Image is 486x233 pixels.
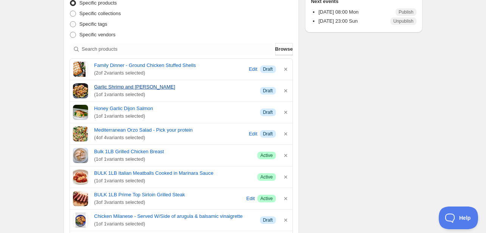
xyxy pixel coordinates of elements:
[94,62,246,69] a: Family Dinner - Ground Chicken Stuffed Shells
[245,193,256,205] button: Edit
[73,213,88,228] img: Chicken Milanese - Served W/Side of arugula & GF Citrus Vinaigrette - Fresh 'N Tasty - Naples Mea...
[73,169,88,185] img: BULK 1LB Italian Meatballs Cooked in Marinara Sauce - NEW Recipe - Fresh 'N Tasty - Naples Meal Prep
[94,177,251,185] span: ( 1 of 1 variants selected)
[399,9,413,15] span: Publish
[73,62,88,77] img: Family Dinner - Ground Chicken Stuffed Shells - Fresh 'N Tasty - Naples Meal Prep
[94,199,244,206] span: ( 3 of 3 variants selected)
[249,130,257,138] span: Edit
[263,217,273,223] span: Draft
[260,174,273,180] span: Active
[94,134,246,141] span: ( 4 of 4 variants selected)
[248,128,258,140] button: Edit
[94,126,246,134] a: Mediterranean Orzo Salad - Pick your protein
[439,207,478,229] iframe: Toggle Customer Support
[260,196,273,202] span: Active
[94,148,251,155] a: Bulk 1LB Grilled Chicken Breast
[263,131,273,137] span: Draft
[94,155,251,163] span: ( 1 of 1 variants selected)
[249,65,257,73] span: Edit
[319,17,358,25] p: [DATE] 23:00 Sun
[82,43,274,55] input: Search products
[263,109,273,115] span: Draft
[260,152,273,158] span: Active
[73,148,88,163] img: Bulk Grilled Chicken Breast - Fresh 'N Tasty - Naples Meal Prep
[94,169,251,177] a: BULK 1LB Italian Meatballs Cooked in Marinara Sauce
[94,69,246,77] span: ( 2 of 2 variants selected)
[94,112,254,120] span: ( 1 of 1 variants selected)
[94,83,254,91] a: Garlic Shrimp and [PERSON_NAME]
[275,43,293,55] button: Browse
[73,191,88,206] img: BULK Grilled Top Sirloin 1LB - Fresh 'N Tasty - Naples Meal prep
[94,191,244,199] a: BULK 1LB Prime Top Sirloin Grilled Steak
[79,32,115,37] span: Specific vendors
[263,88,273,94] span: Draft
[94,91,254,98] span: ( 1 of 1 variants selected)
[393,18,413,24] span: Unpublish
[319,8,359,16] p: [DATE] 08:00 Mon
[275,45,293,53] span: Browse
[94,220,254,228] span: ( 1 of 1 variants selected)
[79,21,107,27] span: Specific tags
[79,11,121,16] span: Specific collections
[248,63,258,75] button: Edit
[94,105,254,112] a: Honey Garlic Dijon Salmon
[246,195,255,202] span: Edit
[263,66,273,72] span: Draft
[94,213,254,220] a: Chicken Milanese - Served W/Side of arugula & balsamic vinaigrette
